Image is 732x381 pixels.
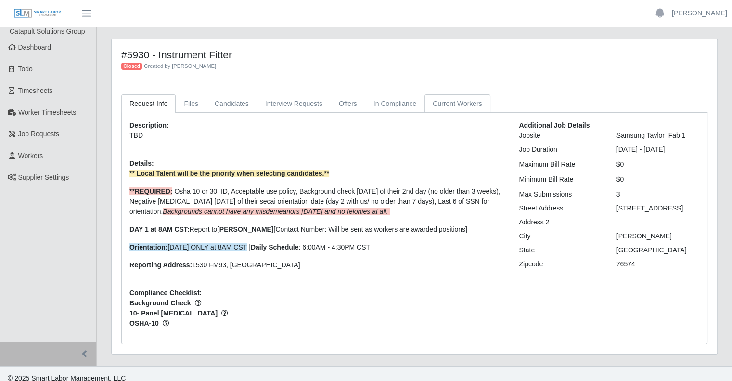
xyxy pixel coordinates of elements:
span: Closed [121,63,142,70]
div: Street Address [512,203,609,213]
a: In Compliance [365,94,425,113]
b: Additional Job Details [519,121,590,129]
span: Supplier Settings [18,173,69,181]
a: Files [176,94,206,113]
a: [PERSON_NAME] [672,8,727,18]
div: [GEOGRAPHIC_DATA] [609,245,706,255]
div: Samsung Taylor_Fab 1 [609,131,706,141]
a: Interview Requests [257,94,331,113]
div: City [512,231,609,241]
div: 76574 [609,259,706,269]
b: Description: [129,121,169,129]
span: Todo [18,65,33,73]
div: [STREET_ADDRESS] [609,203,706,213]
span: Catapult Solutions Group [10,27,85,35]
div: Address 2 [512,217,609,227]
a: Candidates [206,94,257,113]
div: 3 [609,189,706,199]
span: Job Requests [18,130,60,138]
strong: **REQUIRED: [129,187,172,195]
div: Jobsite [512,131,609,141]
div: $0 [609,174,706,184]
span: Timesheets [18,87,53,94]
img: SLM Logo [13,8,62,19]
b: Details: [129,159,154,167]
p: | : 6:00AM - 4:30PM CST [129,242,504,252]
span: Worker Timesheets [18,108,76,116]
span: Background Check [129,298,504,308]
a: Request Info [121,94,176,113]
strong: [PERSON_NAME] [217,225,273,233]
div: State [512,245,609,255]
span: Dashboard [18,43,51,51]
span: [DATE] ONLY at 8AM CST [129,243,247,251]
b: Compliance Checklist: [129,289,202,297]
strong: ** Local Talent will be the priority when selecting candidates.** [129,170,329,177]
div: Minimum Bill Rate [512,174,609,184]
div: Max Submissions [512,189,609,199]
p: 1530 FM93, [GEOGRAPHIC_DATA] [129,260,504,270]
p: Report to [Contact Number: Will be sent as workers are awarded positions] [129,224,504,235]
em: Backgrounds cannot have any misdemeanors [DATE] and no felonies at all. [163,208,388,215]
div: $0 [609,159,706,170]
strong: Daily Schedule [251,243,299,251]
div: Maximum Bill Rate [512,159,609,170]
span: OSHA-10 [129,318,504,328]
strong: DAY 1 at 8AM CST: [129,225,189,233]
div: [DATE] - [DATE] [609,145,706,155]
div: Zipcode [512,259,609,269]
p: TBD [129,131,504,141]
strong: Orientation: [129,243,167,251]
span: Osha 10 or 30, ID, Acceptable use policy, Background check [DATE] of their 2nd day (no older than... [129,187,501,215]
span: Created by [PERSON_NAME] [144,63,216,69]
strong: Reporting Address: [129,261,192,269]
div: Job Duration [512,145,609,155]
div: [PERSON_NAME] [609,231,706,241]
h4: #5930 - Instrument Fitter [121,49,557,61]
span: Workers [18,152,43,159]
span: 10- Panel [MEDICAL_DATA] [129,308,504,318]
a: Offers [331,94,365,113]
a: Current Workers [424,94,490,113]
